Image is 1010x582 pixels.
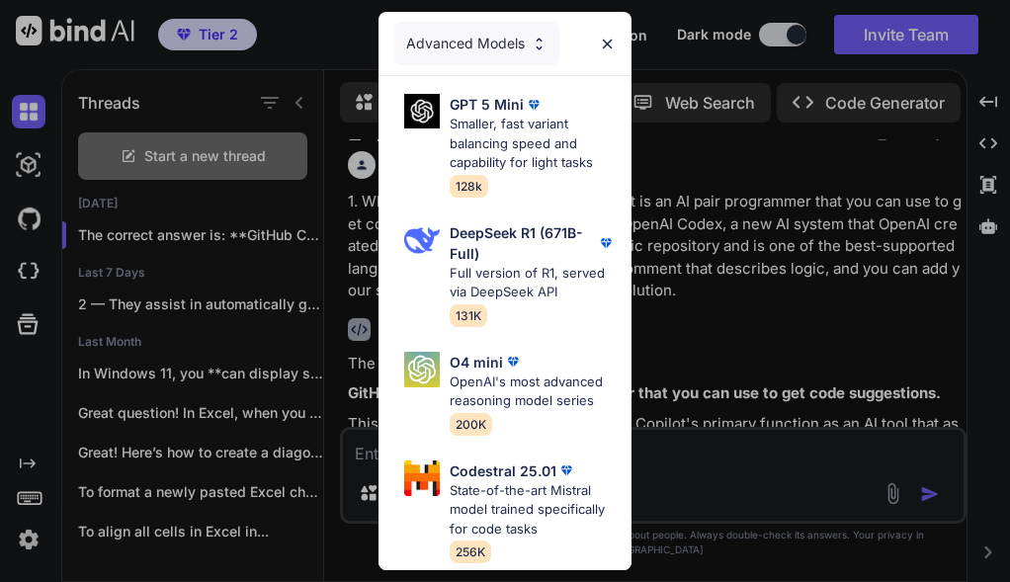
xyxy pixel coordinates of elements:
p: Codestral 25.01 [450,460,556,481]
div: Advanced Models [394,22,559,65]
img: premium [503,352,523,372]
img: Pick Models [531,36,547,52]
p: Smaller, fast variant balancing speed and capability for light tasks [450,115,616,173]
img: premium [556,460,576,480]
p: GPT 5 Mini [450,94,524,115]
img: Pick Models [404,222,440,258]
img: Pick Models [404,94,440,128]
p: O4 mini [450,352,503,373]
img: Pick Models [404,460,440,496]
p: OpenAI's most advanced reasoning model series [450,373,616,411]
p: State-of-the-art Mistral model trained specifically for code tasks [450,481,616,540]
span: 131K [450,304,487,327]
span: 256K [450,540,491,563]
img: premium [596,233,616,253]
p: Full version of R1, served via DeepSeek API [450,264,616,302]
span: 200K [450,413,492,436]
img: Pick Models [404,352,440,387]
span: 128k [450,175,488,198]
p: DeepSeek R1 (671B-Full) [450,222,596,264]
img: premium [524,95,544,115]
img: close [599,36,616,52]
